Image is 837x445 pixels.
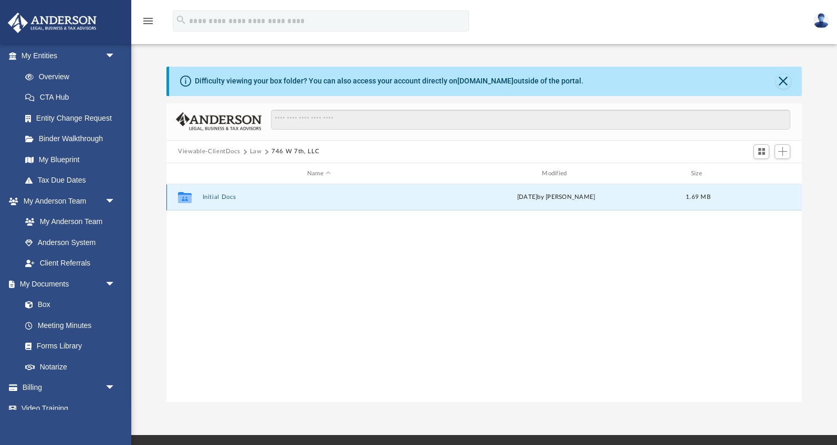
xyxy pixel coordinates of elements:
span: arrow_drop_down [105,377,126,399]
button: Law [250,147,262,156]
a: Entity Change Request [15,108,131,129]
a: [DOMAIN_NAME] [457,77,514,85]
a: My Entitiesarrow_drop_down [7,46,131,67]
a: Overview [15,66,131,87]
div: id [171,169,197,178]
input: Search files and folders [271,110,790,130]
img: Anderson Advisors Platinum Portal [5,13,100,33]
span: arrow_drop_down [105,273,126,295]
a: menu [142,20,154,27]
a: Client Referrals [15,253,126,274]
button: Close [776,74,791,89]
button: Viewable-ClientDocs [178,147,240,156]
a: Binder Walkthrough [15,129,131,150]
a: CTA Hub [15,87,131,108]
div: Difficulty viewing your box folder? You can also access your account directly on outside of the p... [195,76,583,87]
a: My Anderson Team [15,211,121,232]
button: Add [775,144,790,159]
a: My Blueprint [15,149,126,170]
button: 746 W 7th, LLC [271,147,319,156]
a: Meeting Minutes [15,315,126,336]
a: Video Training [7,398,126,419]
span: arrow_drop_down [105,190,126,212]
button: Switch to Grid View [754,144,769,159]
span: arrow_drop_down [105,46,126,67]
i: menu [142,15,154,27]
span: 1.69 MB [686,195,710,200]
div: [DATE] by [PERSON_NAME] [440,193,673,203]
a: Forms Library [15,336,121,357]
a: Notarize [15,356,126,377]
a: My Documentsarrow_drop_down [7,273,126,294]
i: search [175,14,187,26]
div: Size [677,169,719,178]
div: Name [202,169,435,178]
button: Initial Docs [203,194,435,201]
div: id [724,169,797,178]
a: Tax Due Dates [15,170,131,191]
img: User Pic [813,13,829,28]
a: Box [15,294,121,315]
a: Billingarrow_drop_down [7,377,131,398]
div: grid [166,184,802,402]
a: Anderson System [15,232,126,253]
a: My Anderson Teamarrow_drop_down [7,190,126,211]
div: Modified [440,169,673,178]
